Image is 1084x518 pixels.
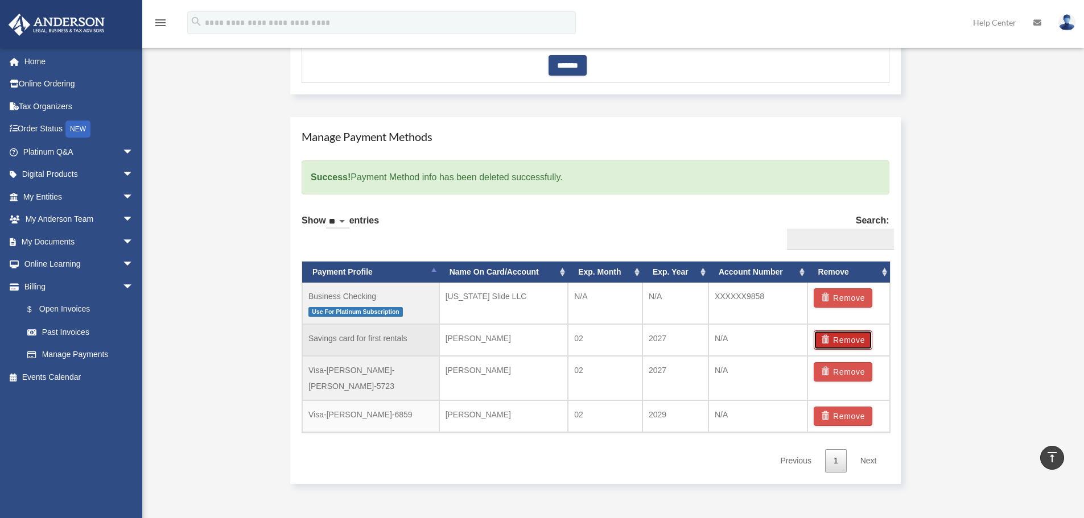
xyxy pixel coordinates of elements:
[439,324,568,356] td: [PERSON_NAME]
[16,321,151,343] a: Past Invoices
[1040,446,1064,470] a: vertical_align_top
[8,73,151,96] a: Online Ordering
[568,262,642,283] th: Exp. Month: activate to sort column ascending
[122,140,145,164] span: arrow_drop_down
[568,400,642,432] td: 02
[1058,14,1075,31] img: User Pic
[568,283,642,325] td: N/A
[8,275,151,298] a: Billingarrow_drop_down
[439,356,568,400] td: [PERSON_NAME]
[122,253,145,276] span: arrow_drop_down
[34,302,39,317] span: $
[122,163,145,187] span: arrow_drop_down
[814,330,872,350] button: Remove
[8,95,151,118] a: Tax Organizers
[8,50,151,73] a: Home
[772,449,819,473] a: Previous
[814,362,872,382] button: Remove
[122,185,145,209] span: arrow_drop_down
[708,400,808,432] td: N/A
[16,298,151,321] a: $Open Invoices
[439,262,568,283] th: Name On Card/Account: activate to sort column ascending
[302,356,439,400] td: Visa-[PERSON_NAME]-[PERSON_NAME]-5723
[326,216,349,229] select: Showentries
[814,288,872,308] button: Remove
[642,262,708,283] th: Exp. Year: activate to sort column ascending
[122,275,145,299] span: arrow_drop_down
[5,14,108,36] img: Anderson Advisors Platinum Portal
[302,283,439,325] td: Business Checking
[308,307,403,317] span: Use For Platinum Subscription
[708,356,808,400] td: N/A
[122,230,145,254] span: arrow_drop_down
[1045,450,1059,464] i: vertical_align_top
[708,283,808,325] td: XXXXXX9858
[825,449,847,473] a: 1
[16,343,145,366] a: Manage Payments
[642,400,708,432] td: 2029
[8,118,151,141] a: Order StatusNEW
[8,163,151,186] a: Digital Productsarrow_drop_down
[8,208,151,231] a: My Anderson Teamarrow_drop_down
[807,262,889,283] th: Remove: activate to sort column ascending
[439,400,568,432] td: [PERSON_NAME]
[302,160,889,194] div: Payment Method info has been deleted successfully.
[8,185,151,208] a: My Entitiesarrow_drop_down
[311,172,351,182] strong: Success!
[302,324,439,356] td: Savings card for first rentals
[122,208,145,231] span: arrow_drop_down
[302,400,439,432] td: Visa-[PERSON_NAME]-6859
[302,213,379,240] label: Show entries
[8,140,151,163] a: Platinum Q&Aarrow_drop_down
[439,283,568,325] td: [US_STATE] Slide LLC
[302,129,889,144] h4: Manage Payment Methods
[154,20,167,30] a: menu
[190,15,203,28] i: search
[568,356,642,400] td: 02
[65,121,90,138] div: NEW
[302,262,439,283] th: Payment Profile: activate to sort column descending
[8,366,151,388] a: Events Calendar
[642,356,708,400] td: 2027
[787,229,894,250] input: Search:
[852,449,885,473] a: Next
[782,213,889,250] label: Search:
[8,230,151,253] a: My Documentsarrow_drop_down
[642,283,708,325] td: N/A
[814,407,872,426] button: Remove
[154,16,167,30] i: menu
[8,253,151,276] a: Online Learningarrow_drop_down
[642,324,708,356] td: 2027
[708,262,808,283] th: Account Number: activate to sort column ascending
[708,324,808,356] td: N/A
[568,324,642,356] td: 02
